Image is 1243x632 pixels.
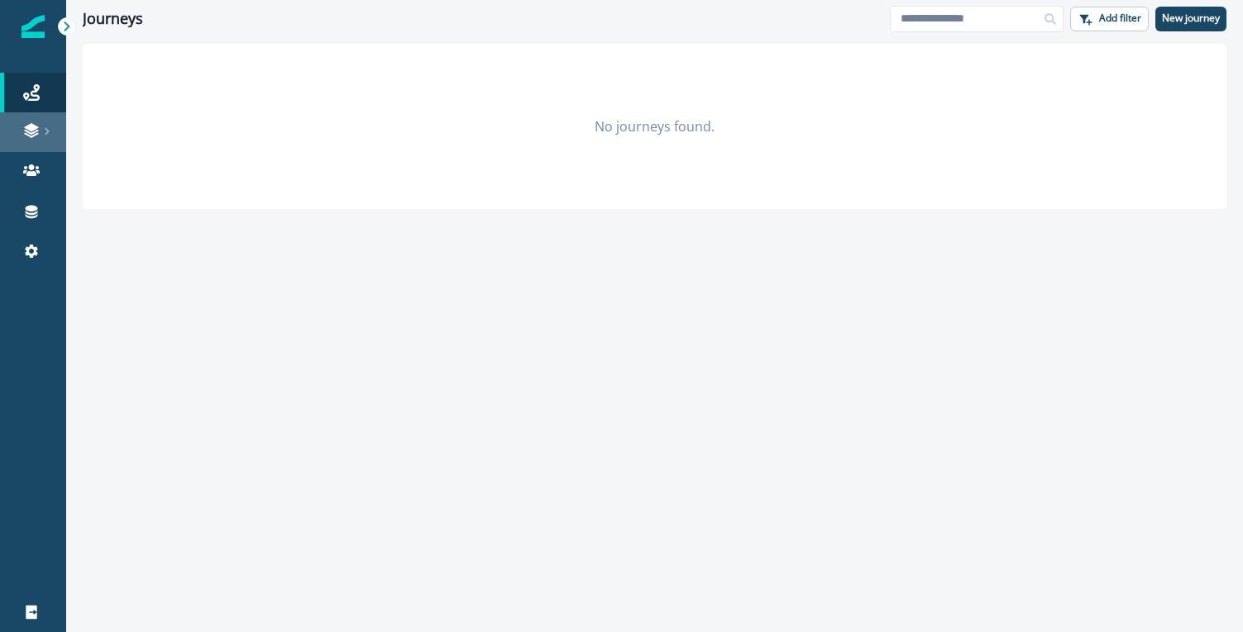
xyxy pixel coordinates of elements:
[83,10,143,28] h1: Journeys
[83,44,1226,209] div: No journeys found.
[1070,7,1149,31] button: Add filter
[1099,12,1141,24] p: Add filter
[1162,12,1220,24] p: New journey
[1155,7,1226,31] button: New journey
[22,15,45,38] img: Inflection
